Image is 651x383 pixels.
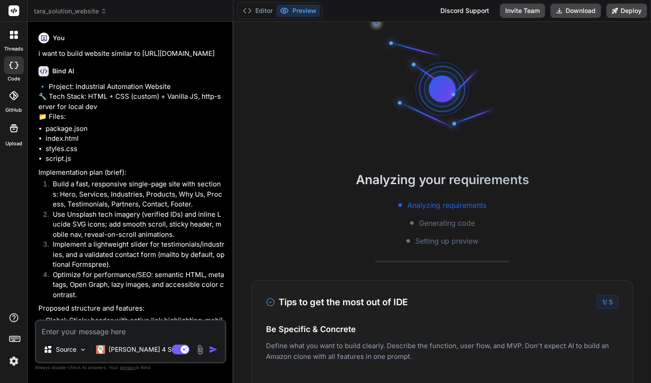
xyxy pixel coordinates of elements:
img: settings [6,354,21,369]
span: 1 [602,298,605,306]
p: Always double-check its answers. Your in Bind [35,363,226,372]
li: package.json [46,124,224,134]
li: styles.css [46,144,224,154]
span: Generating code [419,218,475,228]
span: privacy [120,365,136,370]
p: i want to build website similar to [URL][DOMAIN_NAME] [38,49,224,59]
button: Invite Team [500,4,545,18]
div: / [596,295,618,309]
label: threads [4,45,23,53]
span: tara_solution_website [34,7,107,16]
button: Editor [239,4,276,17]
h2: Analyzing your requirements [233,170,651,189]
h6: Bind AI [52,67,74,76]
li: index.html [46,134,224,144]
img: attachment [195,345,205,355]
img: Pick Models [79,346,87,354]
label: code [8,75,20,83]
button: Deploy [606,4,647,18]
img: icon [209,345,218,354]
p: Proposed structure and features: [38,303,224,314]
img: Claude 4 Sonnet [96,345,105,354]
li: Optimize for performance/SEO: semantic HTML, meta tags, Open Graph, lazy images, and accessible c... [46,270,224,300]
p: [PERSON_NAME] 4 S.. [109,345,175,354]
li: script.js [46,154,224,164]
li: Build a fast, responsive single-page site with sections: Hero, Services, Industries, Products, Wh... [46,179,224,210]
li: Implement a lightweight slider for testimonials/industries, and a validated contact form (mailto ... [46,240,224,270]
li: Global: Sticky header with active link highlighting, mobile menu, smooth scrolling, dark-accent p... [46,316,224,346]
p: 🔹 Project: Industrial Automation Website 🔧 Tech Stack: HTML + CSS (custom) + Vanilla JS, http-ser... [38,82,224,122]
p: Implementation plan (brief): [38,168,224,178]
label: GitHub [5,106,22,114]
p: Source [56,345,76,354]
div: Discord Support [435,4,495,18]
button: Download [550,4,601,18]
h4: Be Specific & Concrete [266,323,618,335]
span: Setting up preview [415,236,478,246]
span: 5 [609,298,613,306]
button: Preview [276,4,320,17]
span: Analyzing requirements [407,200,486,210]
label: Upload [5,140,22,147]
h3: Tips to get the most out of IDE [266,295,408,309]
h6: You [53,34,65,42]
li: Use Unsplash tech imagery (verified IDs) and inline Lucide SVG icons; add smooth scroll, sticky h... [46,210,224,240]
